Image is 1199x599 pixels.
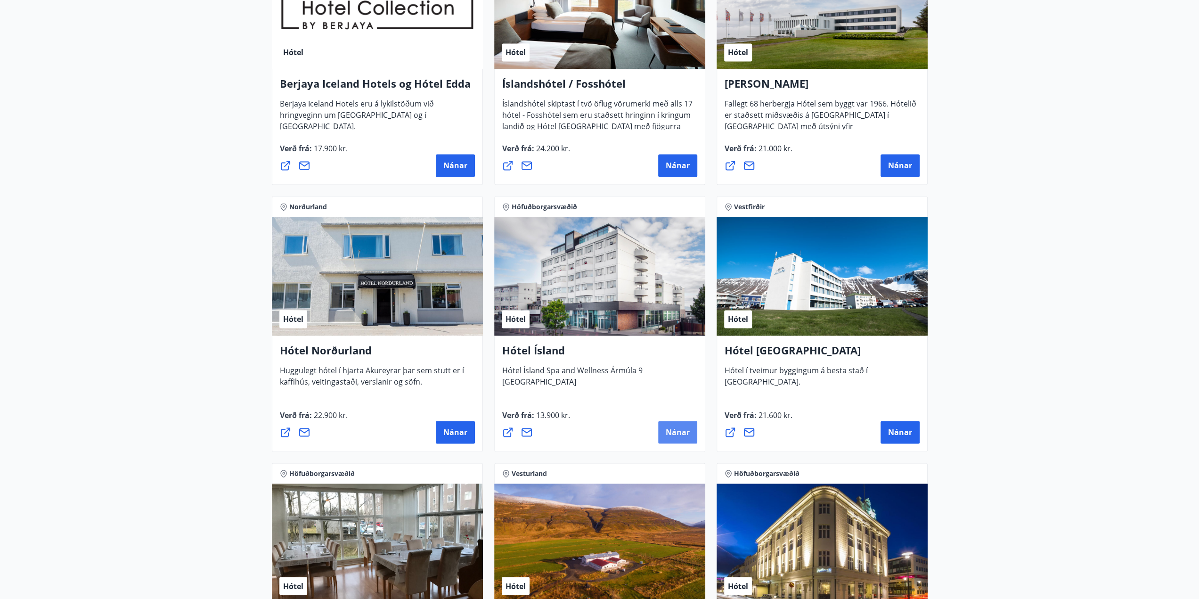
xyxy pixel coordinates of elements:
[283,47,303,57] span: Hótel
[534,410,570,420] span: 13.900 kr.
[734,202,765,212] span: Vestfirðir
[666,427,690,437] span: Nánar
[280,98,434,139] span: Berjaya Iceland Hotels eru á lykilstöðum við hringveginn um [GEOGRAPHIC_DATA] og í [GEOGRAPHIC_DA...
[881,154,920,177] button: Nánar
[280,76,475,98] h4: Berjaya Iceland Hotels og Hótel Edda
[280,343,475,365] h4: Hótel Norðurland
[512,202,577,212] span: Höfuðborgarsvæðið
[312,410,348,420] span: 22.900 kr.
[502,410,570,428] span: Verð frá :
[725,76,920,98] h4: [PERSON_NAME]
[502,365,643,394] span: Hótel Ísland Spa and Wellness Ármúla 9 [GEOGRAPHIC_DATA]
[289,469,355,478] span: Höfuðborgarsvæðið
[280,143,348,161] span: Verð frá :
[725,343,920,365] h4: Hótel [GEOGRAPHIC_DATA]
[502,98,693,150] span: Íslandshótel skiptast í tvö öflug vörumerki með alls 17 hótel - Fosshótel sem eru staðsett hringi...
[436,421,475,443] button: Nánar
[728,581,748,591] span: Hótel
[283,314,303,324] span: Hótel
[443,160,467,171] span: Nánar
[534,143,570,154] span: 24.200 kr.
[757,410,792,420] span: 21.600 kr.
[502,143,570,161] span: Verð frá :
[506,581,526,591] span: Hótel
[725,143,792,161] span: Verð frá :
[506,47,526,57] span: Hótel
[888,160,912,171] span: Nánar
[728,314,748,324] span: Hótel
[512,469,547,478] span: Vesturland
[289,202,327,212] span: Norðurland
[443,427,467,437] span: Nánar
[881,421,920,443] button: Nánar
[506,314,526,324] span: Hótel
[436,154,475,177] button: Nánar
[734,469,799,478] span: Höfuðborgarsvæðið
[502,343,697,365] h4: Hótel Ísland
[658,421,697,443] button: Nánar
[312,143,348,154] span: 17.900 kr.
[757,143,792,154] span: 21.000 kr.
[888,427,912,437] span: Nánar
[502,76,697,98] h4: Íslandshótel / Fosshótel
[283,581,303,591] span: Hótel
[280,410,348,428] span: Verð frá :
[658,154,697,177] button: Nánar
[728,47,748,57] span: Hótel
[725,410,792,428] span: Verð frá :
[280,365,464,394] span: Huggulegt hótel í hjarta Akureyrar þar sem stutt er í kaffihús, veitingastaði, verslanir og söfn.
[725,98,916,150] span: Fallegt 68 herbergja Hótel sem byggt var 1966. Hótelið er staðsett miðsvæðis á [GEOGRAPHIC_DATA] ...
[666,160,690,171] span: Nánar
[725,365,868,394] span: Hótel í tveimur byggingum á besta stað í [GEOGRAPHIC_DATA].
